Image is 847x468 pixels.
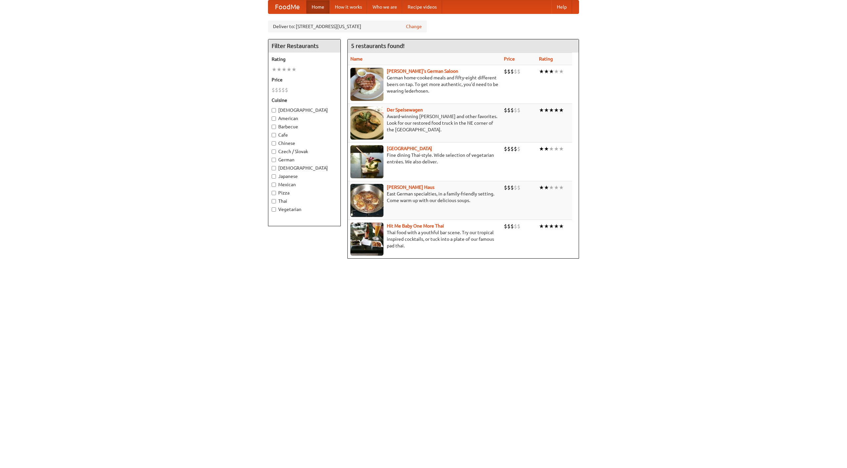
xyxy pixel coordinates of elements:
li: $ [511,106,514,114]
li: ★ [554,145,559,152]
li: $ [514,106,517,114]
li: $ [504,145,507,152]
li: ★ [559,106,564,114]
li: $ [514,145,517,152]
h5: Cuisine [272,97,337,104]
li: ★ [544,145,549,152]
input: Chinese [272,141,276,146]
li: $ [507,68,511,75]
input: Barbecue [272,125,276,129]
li: ★ [549,106,554,114]
li: ★ [544,106,549,114]
h5: Rating [272,56,337,63]
label: Cafe [272,132,337,138]
a: Hit Me Baby One More Thai [387,223,444,229]
a: Recipe videos [402,0,442,14]
input: Mexican [272,183,276,187]
li: ★ [544,68,549,75]
label: American [272,115,337,122]
li: ★ [282,66,287,73]
li: $ [272,86,275,94]
ng-pluralize: 5 restaurants found! [351,43,405,49]
li: ★ [559,145,564,152]
input: Cafe [272,133,276,137]
img: esthers.jpg [350,68,383,101]
li: ★ [277,66,282,73]
label: Mexican [272,181,337,188]
a: Change [406,23,422,30]
a: [PERSON_NAME] Haus [387,185,434,190]
li: $ [504,106,507,114]
p: Thai food with a youthful bar scene. Try our tropical inspired cocktails, or tuck into a plate of... [350,229,499,249]
li: $ [504,68,507,75]
li: $ [504,184,507,191]
label: Vegetarian [272,206,337,213]
li: ★ [554,68,559,75]
li: $ [507,223,511,230]
li: ★ [544,223,549,230]
li: ★ [554,184,559,191]
li: $ [517,106,520,114]
li: $ [514,68,517,75]
img: babythai.jpg [350,223,383,256]
a: Home [306,0,330,14]
li: $ [517,223,520,230]
li: ★ [539,106,544,114]
input: Czech / Slovak [272,149,276,154]
input: American [272,116,276,121]
li: $ [514,184,517,191]
label: Pizza [272,190,337,196]
label: German [272,156,337,163]
li: ★ [544,184,549,191]
li: ★ [272,66,277,73]
li: $ [517,68,520,75]
li: $ [285,86,288,94]
li: $ [517,184,520,191]
a: [GEOGRAPHIC_DATA] [387,146,432,151]
a: Who we are [367,0,402,14]
p: German home-cooked meals and fifty-eight different beers on tap. To get more authentic, you'd nee... [350,74,499,94]
li: $ [514,223,517,230]
li: ★ [539,145,544,152]
a: Der Speisewagen [387,107,423,112]
input: Pizza [272,191,276,195]
li: ★ [291,66,296,73]
label: [DEMOGRAPHIC_DATA] [272,107,337,113]
p: Award-winning [PERSON_NAME] and other favorites. Look for our restored food truck in the NE corne... [350,113,499,133]
li: ★ [549,68,554,75]
p: Fine dining Thai-style. Wide selection of vegetarian entrées. We also deliver. [350,152,499,165]
a: FoodMe [268,0,306,14]
div: Deliver to: [STREET_ADDRESS][US_STATE] [268,21,427,32]
a: How it works [330,0,367,14]
h4: Filter Restaurants [268,39,340,53]
label: Chinese [272,140,337,147]
input: Japanese [272,174,276,179]
li: $ [507,184,511,191]
input: Thai [272,199,276,203]
li: $ [511,145,514,152]
li: $ [282,86,285,94]
label: Japanese [272,173,337,180]
input: [DEMOGRAPHIC_DATA] [272,166,276,170]
li: ★ [554,223,559,230]
li: $ [278,86,282,94]
li: $ [511,68,514,75]
a: Name [350,56,363,62]
li: ★ [539,68,544,75]
a: [PERSON_NAME]'s German Saloon [387,68,458,74]
li: ★ [549,184,554,191]
li: $ [275,86,278,94]
label: Czech / Slovak [272,148,337,155]
input: Vegetarian [272,207,276,212]
a: Rating [539,56,553,62]
li: ★ [549,145,554,152]
label: [DEMOGRAPHIC_DATA] [272,165,337,171]
li: $ [517,145,520,152]
a: Help [552,0,572,14]
li: $ [511,223,514,230]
